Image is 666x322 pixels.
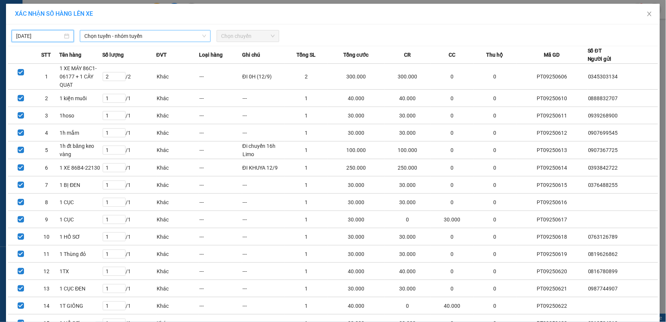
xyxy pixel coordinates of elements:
td: 0 [474,159,516,176]
td: 30.000 [328,245,385,263]
td: 100.000 [385,141,431,159]
td: --- [199,107,242,124]
span: 0907699545 [588,130,618,136]
span: 0816780899 [588,268,618,274]
td: 30.000 [328,107,385,124]
td: 30.000 [328,228,385,245]
span: Tổng SL [296,51,316,59]
td: --- [199,124,242,141]
span: Chọn tuyến - nhóm tuyến [84,30,206,42]
td: 1 [285,263,328,280]
td: 1 BỊ ĐEN [59,176,102,194]
td: --- [199,64,242,90]
td: 1 CỤC [59,211,102,228]
td: 0 [474,280,516,297]
td: 1 [285,245,328,263]
td: 0 [474,297,516,314]
td: 0 [431,124,473,141]
td: --- [199,245,242,263]
td: 100.000 [328,141,385,159]
td: --- [242,90,285,107]
td: 1TX [59,263,102,280]
td: 1 Thùng đỏ [59,245,102,263]
td: 0 [385,211,431,228]
td: Khác [156,176,199,194]
td: 1 [285,124,328,141]
td: Khác [156,228,199,245]
td: 40.000 [431,297,473,314]
td: Đi chuyến 16h Limo [242,141,285,159]
td: / 1 [102,90,156,107]
td: 1 [285,228,328,245]
td: 300.000 [385,64,431,90]
span: CR [404,51,411,59]
span: XÁC NHẬN SỐ HÀNG LÊN XE [15,10,93,17]
td: --- [199,228,242,245]
td: --- [199,176,242,194]
span: Chọn chuyến [221,30,274,42]
td: PT09250613 [516,141,588,159]
td: 6 [34,159,60,176]
td: --- [242,124,285,141]
span: 0888832707 [588,95,618,101]
td: 30.000 [385,280,431,297]
td: 1 [285,176,328,194]
td: 30.000 [328,176,385,194]
td: --- [242,297,285,314]
td: --- [242,107,285,124]
td: PT09250621 [516,280,588,297]
td: 1 CỤC [59,194,102,211]
span: Số lượng [102,51,124,59]
td: Khác [156,263,199,280]
td: 0 [431,176,473,194]
td: 30.000 [328,280,385,297]
td: Khác [156,159,199,176]
span: close [647,11,653,17]
span: Thu hộ [486,51,503,59]
input: 12/09/2025 [16,32,63,40]
td: 40.000 [328,297,385,314]
td: PT09250622 [516,297,588,314]
td: PT09250615 [516,176,588,194]
td: / 1 [102,107,156,124]
td: 30.000 [385,107,431,124]
td: 1 [285,297,328,314]
td: 0 [474,176,516,194]
td: 0 [474,90,516,107]
td: --- [242,194,285,211]
td: --- [242,211,285,228]
span: 0907367725 [588,147,618,153]
span: 0763126789 [588,234,618,240]
td: 30.000 [328,211,385,228]
td: ĐI 0H (12/9) [242,64,285,90]
td: 0 [474,64,516,90]
span: 0939268900 [588,113,618,119]
td: PT09250620 [516,263,588,280]
span: Tên hàng [59,51,81,59]
td: 1 kiện muối [59,90,102,107]
td: PT09250619 [516,245,588,263]
td: 1 [285,141,328,159]
td: 0 [431,107,473,124]
td: Khác [156,280,199,297]
td: 30.000 [328,124,385,141]
span: 0987744907 [588,286,618,292]
td: / 1 [102,228,156,245]
td: / 1 [102,297,156,314]
td: 1 [34,64,60,90]
td: --- [242,263,285,280]
td: --- [199,141,242,159]
td: / 1 [102,211,156,228]
button: Close [639,4,660,25]
td: --- [199,159,242,176]
td: --- [199,263,242,280]
td: 0 [474,211,516,228]
td: --- [199,90,242,107]
td: / 1 [102,245,156,263]
div: Số ĐT Người gửi [588,47,612,63]
td: 4 [34,124,60,141]
td: 0 [431,280,473,297]
td: 30.000 [385,194,431,211]
td: 0 [385,297,431,314]
td: 0 [431,245,473,263]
